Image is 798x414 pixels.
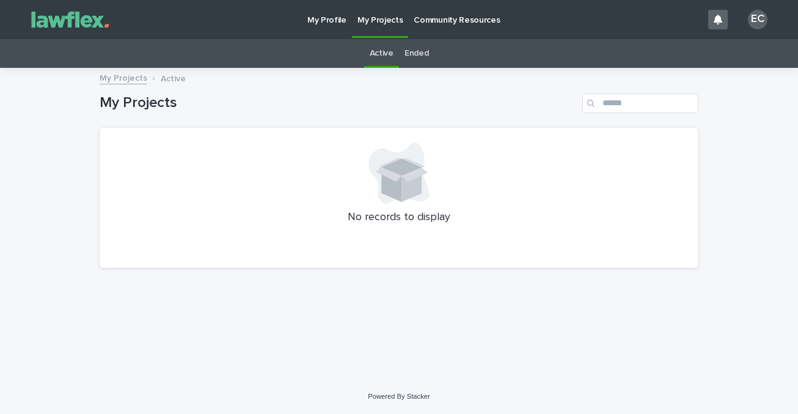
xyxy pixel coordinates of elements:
a: Active [370,39,394,68]
h1: My Projects [100,94,577,112]
input: Search [582,94,698,113]
a: Ended [404,39,428,68]
a: My Projects [100,70,147,84]
a: Powered By Stacker [368,393,430,400]
img: Gnvw4qrBSHOAfo8VMhG6 [24,7,116,32]
p: No records to display [114,211,684,224]
div: EC [748,10,767,29]
p: Active [161,71,186,84]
